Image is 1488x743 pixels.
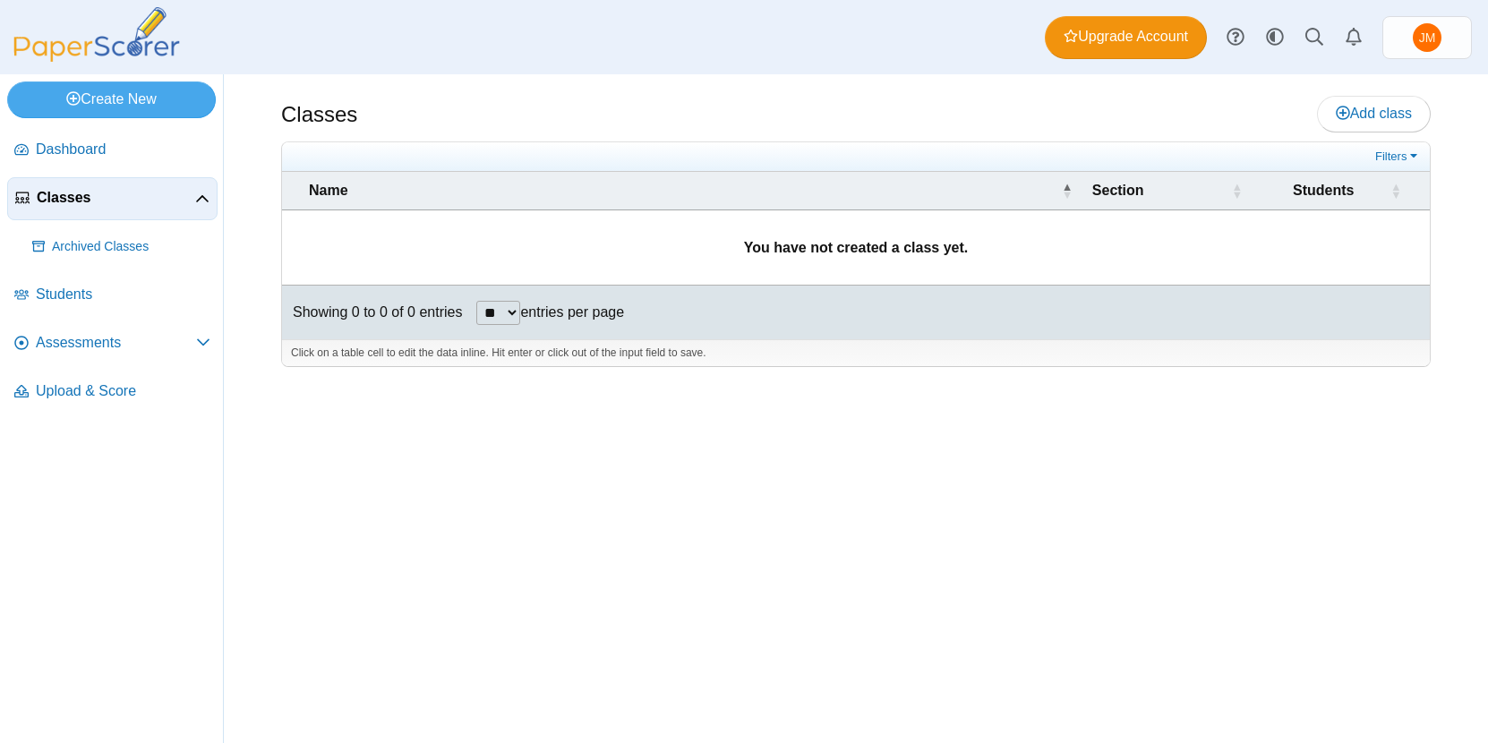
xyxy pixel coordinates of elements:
[36,333,196,353] span: Assessments
[7,81,216,117] a: Create New
[1317,96,1431,132] a: Add class
[7,129,218,172] a: Dashboard
[36,285,210,304] span: Students
[744,240,968,255] b: You have not created a class yet.
[1336,106,1412,121] span: Add class
[7,274,218,317] a: Students
[1419,31,1436,44] span: John Means
[7,177,218,220] a: Classes
[1371,148,1425,166] a: Filters
[309,183,348,198] span: Name
[1231,172,1242,209] span: Section : Activate to sort
[1064,27,1188,47] span: Upgrade Account
[25,226,218,269] a: Archived Classes
[36,381,210,401] span: Upload & Score
[7,49,186,64] a: PaperScorer
[7,371,218,414] a: Upload & Score
[520,304,624,320] label: entries per page
[1334,18,1373,57] a: Alerts
[7,7,186,62] img: PaperScorer
[1092,183,1144,198] span: Section
[37,188,195,208] span: Classes
[282,286,462,339] div: Showing 0 to 0 of 0 entries
[1382,16,1472,59] a: John Means
[1390,172,1401,209] span: Students : Activate to sort
[1413,23,1441,52] span: John Means
[1293,183,1354,198] span: Students
[282,339,1430,366] div: Click on a table cell to edit the data inline. Hit enter or click out of the input field to save.
[36,140,210,159] span: Dashboard
[1045,16,1207,59] a: Upgrade Account
[281,99,357,130] h1: Classes
[7,322,218,365] a: Assessments
[52,238,210,256] span: Archived Classes
[1062,172,1073,209] span: Name : Activate to invert sorting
